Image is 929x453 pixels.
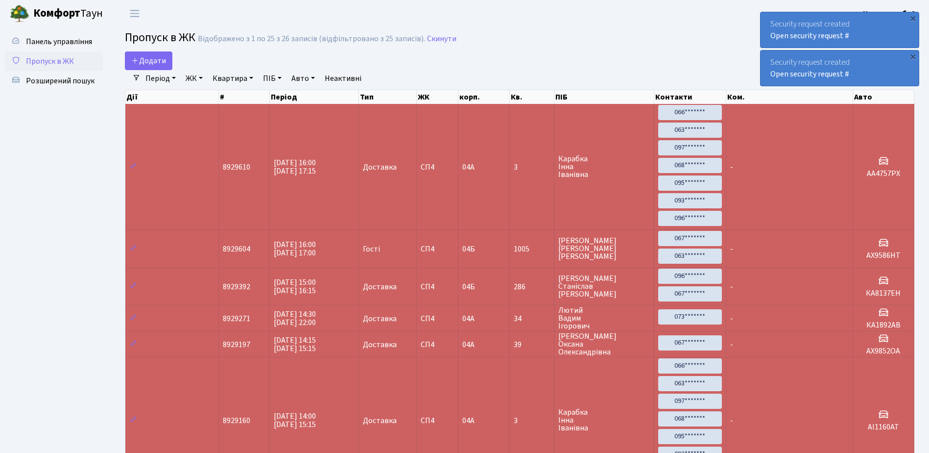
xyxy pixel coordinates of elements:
[770,30,849,41] a: Open security request #
[558,237,650,260] span: [PERSON_NAME] [PERSON_NAME] [PERSON_NAME]
[462,244,475,254] span: 04Б
[462,415,475,426] span: 04А
[274,277,316,296] span: [DATE] 15:00 [DATE] 16:15
[363,341,397,349] span: Доставка
[853,90,914,104] th: Авто
[514,341,550,349] span: 39
[198,34,425,44] div: Відображено з 1 по 25 з 26 записів (відфільтровано з 25 записів).
[908,13,918,23] div: ×
[558,155,650,178] span: Карабка Інна Іванівна
[462,281,475,292] span: 04Б
[274,239,316,258] span: [DATE] 16:00 [DATE] 17:00
[142,70,180,87] a: Період
[857,169,910,178] h5: АА4757РХ
[5,32,103,51] a: Панель управління
[274,335,316,354] span: [DATE] 14:15 [DATE] 15:15
[462,339,475,350] span: 04А
[417,90,458,104] th: ЖК
[421,245,454,253] span: СП4
[514,163,550,171] span: 3
[421,341,454,349] span: СП4
[462,313,475,324] span: 04А
[510,90,554,104] th: Кв.
[219,90,270,104] th: #
[730,339,733,350] span: -
[363,283,397,291] span: Доставка
[458,90,510,104] th: корп.
[421,417,454,425] span: СП4
[363,163,397,171] span: Доставка
[223,313,250,324] span: 8929271
[421,315,454,323] span: СП4
[223,339,250,350] span: 8929197
[274,411,316,430] span: [DATE] 14:00 [DATE] 15:15
[558,408,650,432] span: Карабка Інна Іванівна
[514,245,550,253] span: 1005
[730,162,733,173] span: -
[554,90,654,104] th: ПІБ
[863,8,917,19] b: Консьєрж б. 4.
[514,283,550,291] span: 286
[514,315,550,323] span: 34
[223,162,250,173] span: 8929610
[730,415,733,426] span: -
[730,281,733,292] span: -
[33,5,103,22] span: Таун
[223,244,250,254] span: 8929604
[5,71,103,91] a: Розширений пошук
[761,50,919,86] div: Security request created
[558,306,650,330] span: Лютий Вадим Ігорович
[462,162,475,173] span: 04А
[259,70,286,87] a: ПІБ
[730,313,733,324] span: -
[514,417,550,425] span: 3
[363,315,397,323] span: Доставка
[558,275,650,298] span: [PERSON_NAME] Станіслав [PERSON_NAME]
[427,34,456,44] a: Скинути
[122,5,147,22] button: Переключити навігацію
[857,347,910,356] h5: АХ9852ОА
[270,90,359,104] th: Період
[730,244,733,254] span: -
[26,75,95,86] span: Розширений пошук
[363,417,397,425] span: Доставка
[223,415,250,426] span: 8929160
[182,70,207,87] a: ЖК
[761,12,919,48] div: Security request created
[5,51,103,71] a: Пропуск в ЖК
[223,281,250,292] span: 8929392
[131,55,166,66] span: Додати
[857,251,910,260] h5: АХ9586НТ
[274,309,316,328] span: [DATE] 14:30 [DATE] 22:00
[857,423,910,432] h5: АІ1160АТ
[558,332,650,356] span: [PERSON_NAME] Оксана Олександрівна
[26,36,92,47] span: Панель управління
[770,69,849,79] a: Open security request #
[26,56,74,67] span: Пропуск в ЖК
[363,245,380,253] span: Гості
[125,29,195,46] span: Пропуск в ЖК
[863,8,917,20] a: Консьєрж б. 4.
[274,157,316,176] span: [DATE] 16:00 [DATE] 17:15
[654,90,726,104] th: Контакти
[321,70,365,87] a: Неактивні
[908,51,918,61] div: ×
[421,163,454,171] span: СП4
[421,283,454,291] span: СП4
[857,289,910,298] h5: КА8137ЕН
[125,51,172,70] a: Додати
[726,90,853,104] th: Ком.
[209,70,257,87] a: Квартира
[125,90,219,104] th: Дії
[33,5,80,21] b: Комфорт
[10,4,29,24] img: logo.png
[287,70,319,87] a: Авто
[359,90,417,104] th: Тип
[857,321,910,330] h5: КА1892АВ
